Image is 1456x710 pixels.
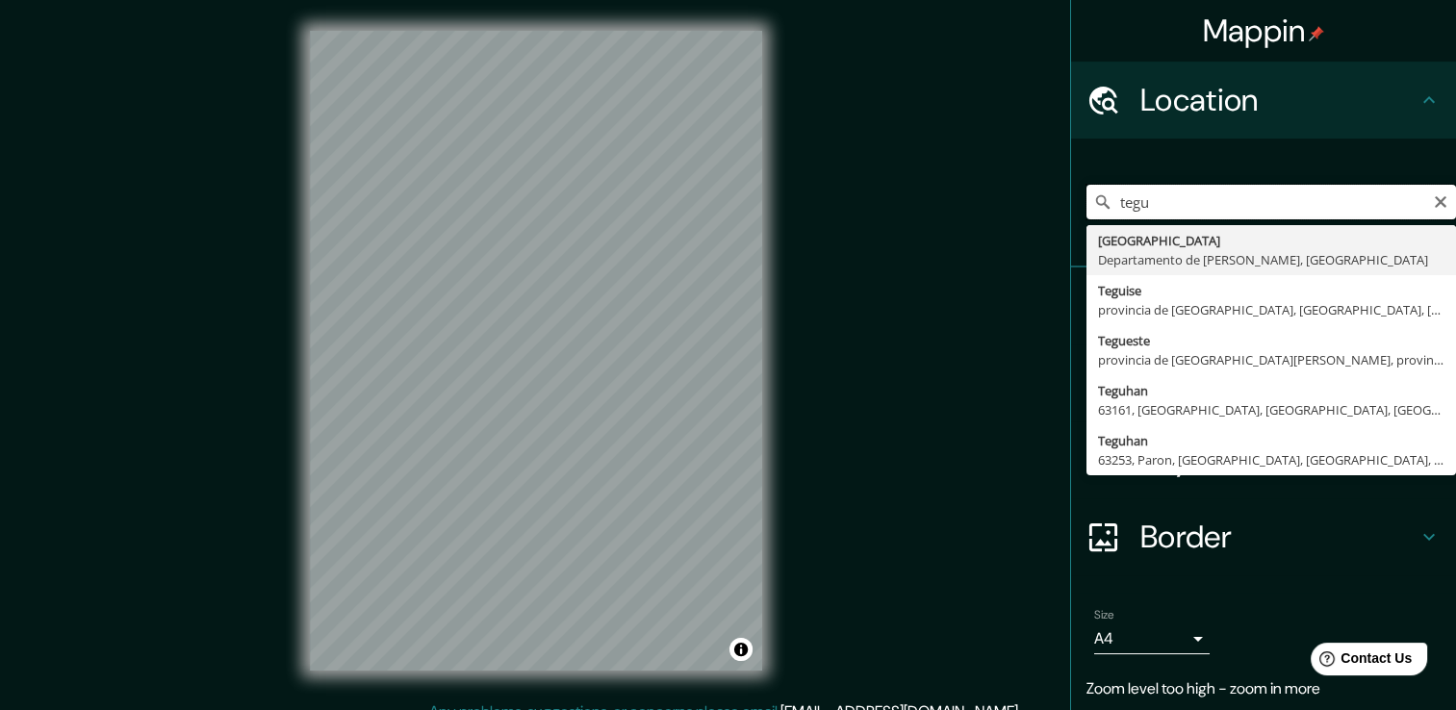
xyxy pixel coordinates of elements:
[1098,331,1444,350] div: Tegueste
[1309,26,1324,41] img: pin-icon.png
[1086,185,1456,219] input: Pick your city or area
[729,638,753,661] button: Toggle attribution
[1285,635,1435,689] iframe: Help widget launcher
[1071,421,1456,498] div: Layout
[1071,267,1456,344] div: Pins
[1098,250,1444,269] div: Departamento de [PERSON_NAME], [GEOGRAPHIC_DATA]
[1098,381,1444,400] div: Teguhan
[1203,12,1325,50] h4: Mappin
[1098,281,1444,300] div: Teguise
[1433,191,1448,210] button: Clear
[1094,607,1114,623] label: Size
[1098,450,1444,469] div: 63253, Paron, [GEOGRAPHIC_DATA], [GEOGRAPHIC_DATA], [GEOGRAPHIC_DATA]
[1098,300,1444,319] div: provincia de [GEOGRAPHIC_DATA], [GEOGRAPHIC_DATA], [GEOGRAPHIC_DATA]
[1094,623,1210,654] div: A4
[1071,498,1456,575] div: Border
[1098,400,1444,419] div: 63161, [GEOGRAPHIC_DATA], [GEOGRAPHIC_DATA], [GEOGRAPHIC_DATA], [GEOGRAPHIC_DATA]
[1086,677,1441,700] p: Zoom level too high - zoom in more
[1140,81,1418,119] h4: Location
[1140,441,1418,479] h4: Layout
[310,31,762,671] canvas: Map
[1071,62,1456,139] div: Location
[1098,231,1444,250] div: [GEOGRAPHIC_DATA]
[1098,350,1444,369] div: provincia de [GEOGRAPHIC_DATA][PERSON_NAME], provincia de [GEOGRAPHIC_DATA][PERSON_NAME], [GEOGRA...
[1071,344,1456,421] div: Style
[1140,518,1418,556] h4: Border
[1098,431,1444,450] div: Teguhan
